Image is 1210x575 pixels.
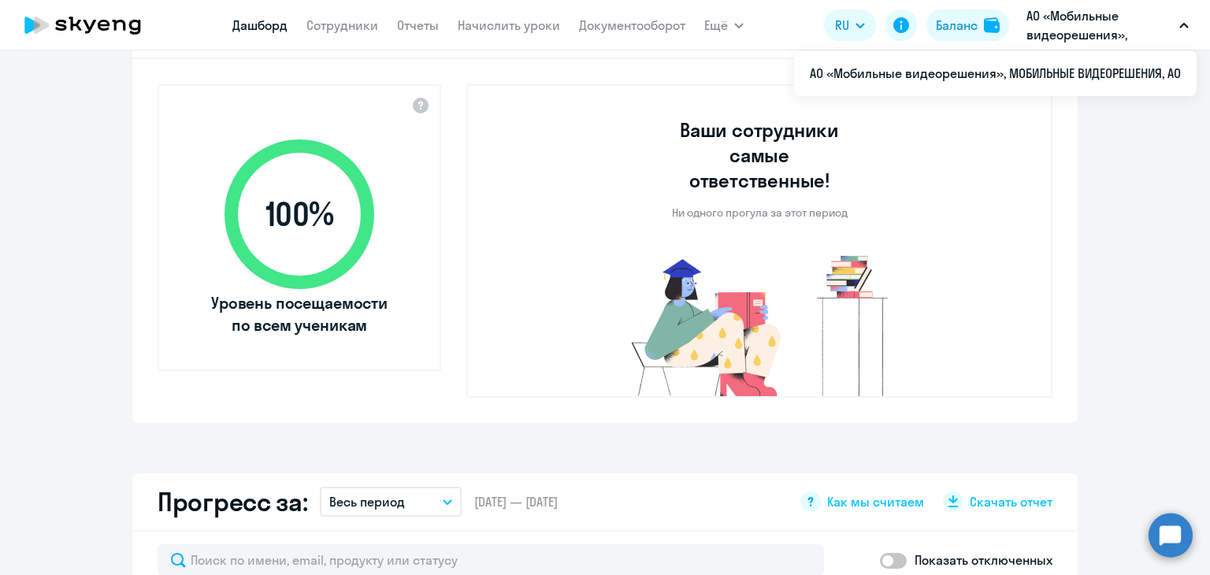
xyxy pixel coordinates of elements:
a: Документооборот [579,17,685,33]
span: [DATE] — [DATE] [474,493,558,510]
span: RU [835,16,849,35]
button: Ещё [704,9,744,41]
img: balance [984,17,1000,33]
p: Весь период [329,492,405,511]
span: Как мы считаем [827,493,924,510]
button: RU [824,9,876,41]
span: Ещё [704,16,728,35]
a: Сотрудники [306,17,378,33]
h2: Прогресс за: [158,486,307,517]
h3: Ваши сотрудники самые ответственные! [659,117,861,193]
p: АО «Мобильные видеорешения», МОБИЛЬНЫЕ ВИДЕОРЕШЕНИЯ, АО [1026,6,1173,44]
a: Начислить уроки [458,17,560,33]
span: Уровень посещаемости по всем ученикам [209,292,390,336]
p: Ни одного прогула за этот период [672,206,848,220]
button: Балансbalance [926,9,1009,41]
span: Скачать отчет [970,493,1052,510]
a: Дашборд [232,17,288,33]
img: no-truants [602,251,918,396]
span: 100 % [209,195,390,233]
button: АО «Мобильные видеорешения», МОБИЛЬНЫЕ ВИДЕОРЕШЕНИЯ, АО [1019,6,1197,44]
div: Баланс [936,16,978,35]
p: Показать отключенных [915,551,1052,569]
button: Весь период [320,487,462,517]
ul: Ещё [794,50,1197,96]
a: Отчеты [397,17,439,33]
